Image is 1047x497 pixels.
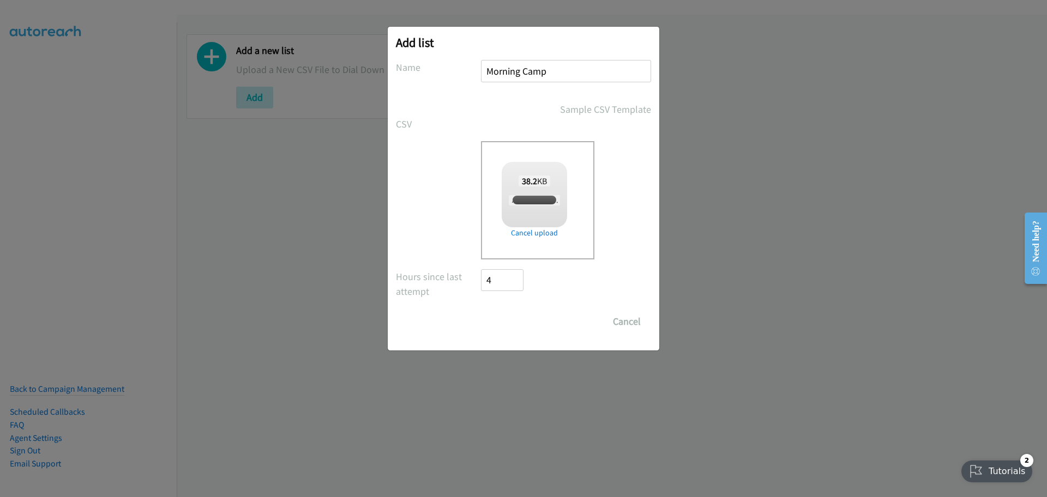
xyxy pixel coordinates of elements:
label: Name [396,60,481,75]
h2: Add list [396,35,651,50]
label: CSV [396,117,481,131]
label: Hours since last attempt [396,269,481,299]
strong: 38.2 [522,175,537,186]
iframe: Resource Center [1015,205,1047,292]
button: Cancel [603,311,651,332]
span: KB [519,175,551,186]
span: Aliena Gigantana + HP FY25 Q4 BPS & ACS - TH.csv [509,195,663,205]
iframe: Checklist [955,450,1039,489]
a: Cancel upload [502,227,567,239]
a: Sample CSV Template [560,102,651,117]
